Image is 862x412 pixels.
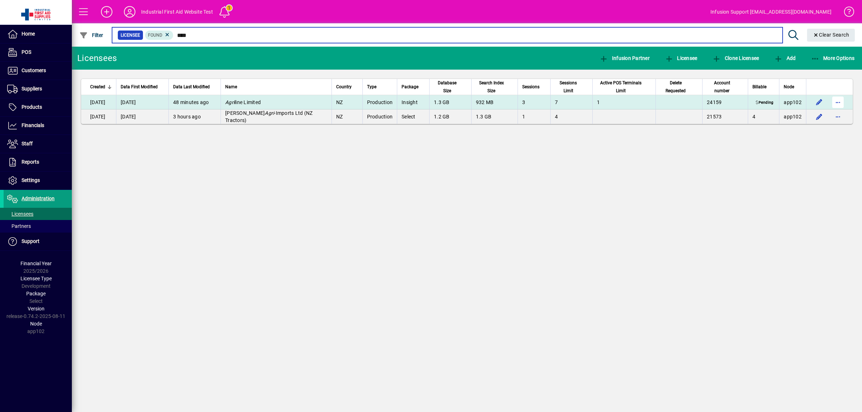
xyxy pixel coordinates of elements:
[754,100,775,106] span: Pending
[707,79,737,95] span: Account number
[807,29,855,42] button: Clear
[22,141,33,146] span: Staff
[4,25,72,43] a: Home
[332,109,362,124] td: NZ
[4,153,72,171] a: Reports
[839,1,853,25] a: Knowledge Base
[173,83,210,91] span: Data Last Modified
[4,62,72,80] a: Customers
[555,79,588,95] div: Sessions Limit
[702,109,748,124] td: 21573
[332,95,362,109] td: NZ
[367,83,376,91] span: Type
[774,55,796,61] span: Add
[434,79,467,95] div: Database Size
[702,95,748,109] td: 24159
[660,79,691,95] span: Delete Requested
[665,55,698,61] span: Licensee
[550,109,592,124] td: 4
[748,109,779,124] td: 4
[772,52,797,65] button: Add
[22,196,55,201] span: Administration
[402,83,425,91] div: Package
[784,83,802,91] div: Node
[429,109,471,124] td: 1.2 GB
[4,172,72,189] a: Settings
[22,159,39,165] span: Reports
[518,109,550,124] td: 1
[4,43,72,61] a: POS
[81,109,116,124] td: [DATE]
[121,83,158,91] span: Data First Modified
[265,110,274,116] em: Agri
[26,291,46,296] span: Package
[90,83,105,91] span: Created
[832,111,844,122] button: More options
[336,83,358,91] div: Country
[4,220,72,232] a: Partners
[95,5,118,18] button: Add
[90,83,112,91] div: Created
[832,97,844,108] button: More options
[79,32,103,38] span: Filter
[550,95,592,109] td: 7
[4,98,72,116] a: Products
[476,79,513,95] div: Search Index Size
[77,52,117,64] div: Licensees
[599,55,650,61] span: Infusion Partner
[784,114,802,120] span: app102.prod.infusionbusinesssoftware.com
[4,208,72,220] a: Licensees
[22,238,40,244] span: Support
[225,99,261,105] span: line Limited
[4,135,72,153] a: Staff
[81,95,116,109] td: [DATE]
[121,32,140,39] span: Licensee
[522,83,546,91] div: Sessions
[225,110,312,123] span: [PERSON_NAME] -Imports Ltd (NZ Tractors)
[367,83,393,91] div: Type
[168,95,221,109] td: 48 minutes ago
[397,109,429,124] td: Select
[434,79,460,95] span: Database Size
[22,177,40,183] span: Settings
[225,83,327,91] div: Name
[402,83,418,91] span: Package
[22,31,35,37] span: Home
[518,95,550,109] td: 3
[4,233,72,251] a: Support
[141,6,213,18] div: Industrial First Aid Website Test
[429,95,471,109] td: 1.3 GB
[752,83,766,91] span: Billable
[362,95,397,109] td: Production
[752,83,775,91] div: Billable
[471,95,518,109] td: 932 MB
[22,122,44,128] span: Financials
[30,321,42,327] span: Node
[710,6,831,18] div: Infusion Support [EMAIL_ADDRESS][DOMAIN_NAME]
[121,83,164,91] div: Data First Modified
[78,29,105,42] button: Filter
[707,79,743,95] div: Account number
[710,52,761,65] button: Clone Licensee
[397,95,429,109] td: Insight
[597,79,651,95] div: Active POS Terminals Limit
[116,95,168,109] td: [DATE]
[784,99,802,105] span: app102.prod.infusionbusinesssoftware.com
[336,83,352,91] span: Country
[813,32,849,38] span: Clear Search
[22,104,42,110] span: Products
[22,67,46,73] span: Customers
[555,79,581,95] span: Sessions Limit
[660,79,698,95] div: Delete Requested
[28,306,45,312] span: Version
[814,111,825,122] button: Edit
[592,95,655,109] td: 1
[20,276,52,281] span: Licensee Type
[168,109,221,124] td: 3 hours ago
[663,52,699,65] button: Licensee
[712,55,759,61] span: Clone Licensee
[7,211,33,217] span: Licensees
[4,117,72,135] a: Financials
[809,52,857,65] button: More Options
[522,83,539,91] span: Sessions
